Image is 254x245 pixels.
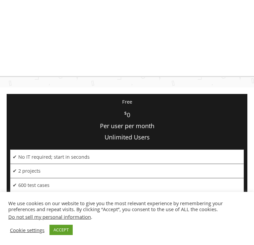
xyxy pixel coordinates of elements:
[10,178,244,192] td: ✔ 600 test cases
[10,164,244,178] td: ✔ 2 projects
[10,227,44,233] a: Cookie settings
[8,200,246,220] div: We use cookies on our website to give you the most relevant experience by remembering your prefer...
[124,110,127,116] sup: $
[8,214,246,220] div: .
[7,34,73,41] a: AccelaTest
[10,110,244,143] p: 0 Per user per month Unlimited Users
[10,97,244,106] p: Free
[8,213,91,220] a: Do not sell my personal information
[49,225,73,235] a: ACCEPT
[10,150,244,164] td: ✔ No IT required; start in seconds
